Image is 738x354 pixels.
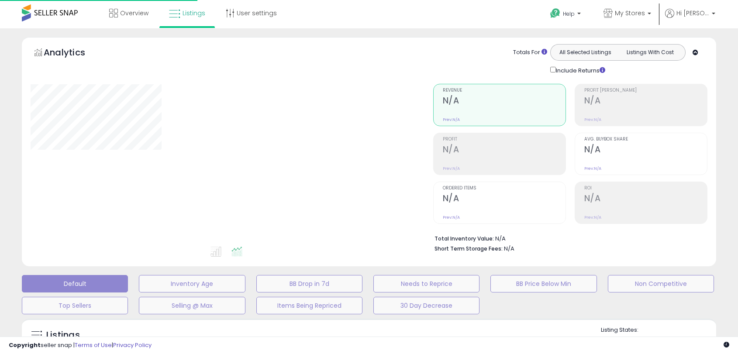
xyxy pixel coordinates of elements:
[373,297,479,314] button: 30 Day Decrease
[443,88,566,93] span: Revenue
[584,137,707,142] span: Avg. Buybox Share
[256,275,362,292] button: BB Drop in 7d
[608,275,714,292] button: Non Competitive
[9,341,152,350] div: seller snap | |
[443,117,460,122] small: Prev: N/A
[373,275,479,292] button: Needs to Reprice
[513,48,547,57] div: Totals For
[120,9,148,17] span: Overview
[617,47,683,58] button: Listings With Cost
[256,297,362,314] button: Items Being Repriced
[22,297,128,314] button: Top Sellers
[544,65,616,75] div: Include Returns
[665,9,715,28] a: Hi [PERSON_NAME]
[584,193,707,205] h2: N/A
[139,275,245,292] button: Inventory Age
[443,166,460,171] small: Prev: N/A
[443,137,566,142] span: Profit
[584,215,601,220] small: Prev: N/A
[543,1,590,28] a: Help
[435,245,503,252] b: Short Term Storage Fees:
[550,8,561,19] i: Get Help
[563,10,575,17] span: Help
[443,193,566,205] h2: N/A
[584,117,601,122] small: Prev: N/A
[443,96,566,107] h2: N/A
[504,244,514,253] span: N/A
[9,341,41,349] strong: Copyright
[435,233,701,243] li: N/A
[443,215,460,220] small: Prev: N/A
[443,144,566,156] h2: N/A
[584,96,707,107] h2: N/A
[490,275,597,292] button: BB Price Below Min
[553,47,618,58] button: All Selected Listings
[435,235,494,242] b: Total Inventory Value:
[183,9,205,17] span: Listings
[584,166,601,171] small: Prev: N/A
[443,186,566,191] span: Ordered Items
[22,275,128,292] button: Default
[584,186,707,191] span: ROI
[584,144,707,156] h2: N/A
[615,9,645,17] span: My Stores
[139,297,245,314] button: Selling @ Max
[584,88,707,93] span: Profit [PERSON_NAME]
[44,46,102,61] h5: Analytics
[676,9,709,17] span: Hi [PERSON_NAME]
